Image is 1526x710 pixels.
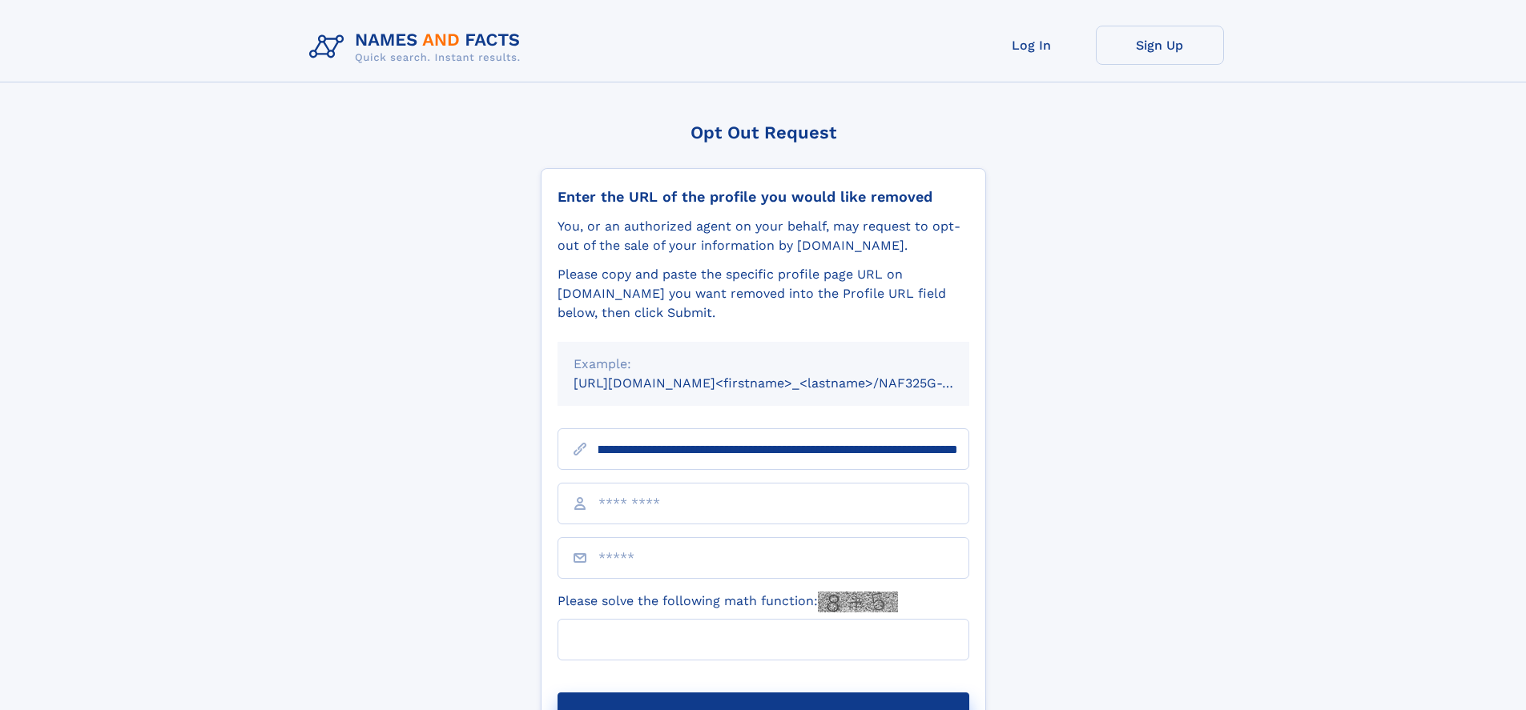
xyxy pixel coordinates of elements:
[303,26,533,69] img: Logo Names and Facts
[541,122,986,142] div: Opt Out Request
[558,265,969,323] div: Please copy and paste the specific profile page URL on [DOMAIN_NAME] you want removed into the Pr...
[574,355,953,374] div: Example:
[968,26,1096,65] a: Log In
[1096,26,1224,65] a: Sign Up
[558,217,969,255] div: You, or an authorized agent on your behalf, may request to opt-out of the sale of your informatio...
[558,188,969,206] div: Enter the URL of the profile you would like removed
[558,592,898,612] label: Please solve the following math function:
[574,375,1000,391] small: [URL][DOMAIN_NAME]<firstname>_<lastname>/NAF325G-xxxxxxxx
